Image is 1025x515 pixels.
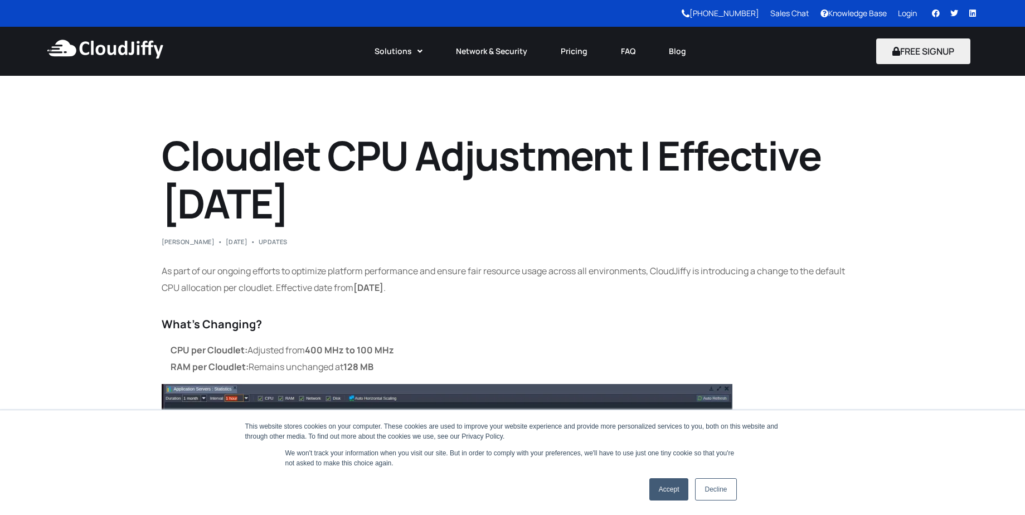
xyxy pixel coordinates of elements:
strong: RAM per Cloudlet: [171,361,249,373]
button: FREE SIGNUP [876,38,970,64]
strong: 128 MB [343,361,373,373]
strong: 400 MHz to 100 MHz [305,344,394,356]
a: FREE SIGNUP [876,45,970,57]
p: We won't track your information when you visit our site. But in order to comply with your prefere... [285,448,740,468]
a: Pricing [544,39,604,64]
a: Decline [695,478,736,501]
li: Remains unchanged at [171,358,864,375]
li: Adjusted from [171,342,864,358]
strong: [DATE] [353,281,383,294]
h4: What’s Changing? [162,318,864,331]
a: [PHONE_NUMBER] [682,8,759,18]
a: Solutions [358,39,439,64]
a: Login [898,8,917,18]
a: Network & Security [439,39,544,64]
span: [DATE] [226,239,248,245]
strong: CPU per Cloudlet: [171,344,247,356]
div: This website stores cookies on your computer. These cookies are used to improve your website expe... [245,421,780,441]
a: Blog [652,39,703,64]
h1: Cloudlet CPU Adjustment | Effective [DATE] [162,132,864,228]
a: Accept [649,478,689,501]
a: Sales Chat [770,8,809,18]
a: Knowledge Base [820,8,887,18]
p: As part of our ongoing efforts to optimize platform performance and ensure fair resource usage ac... [162,263,864,296]
a: FAQ [604,39,652,64]
a: [PERSON_NAME] [162,237,215,246]
a: Updates [259,237,288,246]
